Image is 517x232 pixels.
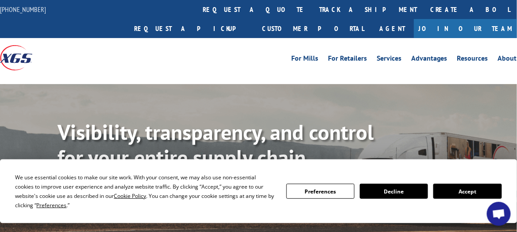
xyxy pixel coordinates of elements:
[15,173,275,210] div: We use essential cookies to make our site work. With your consent, we may also use non-essential ...
[328,55,367,65] a: For Retailers
[433,184,502,199] button: Accept
[291,55,318,65] a: For Mills
[457,55,488,65] a: Resources
[411,55,448,65] a: Advantages
[127,19,255,38] a: Request a pickup
[370,19,414,38] a: Agent
[114,192,146,200] span: Cookie Policy
[487,202,511,226] div: Open chat
[36,201,66,209] span: Preferences
[255,19,370,38] a: Customer Portal
[360,184,428,199] button: Decline
[414,19,517,38] a: Join Our Team
[498,55,517,65] a: About
[377,55,401,65] a: Services
[58,118,374,171] b: Visibility, transparency, and control for your entire supply chain.
[286,184,355,199] button: Preferences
